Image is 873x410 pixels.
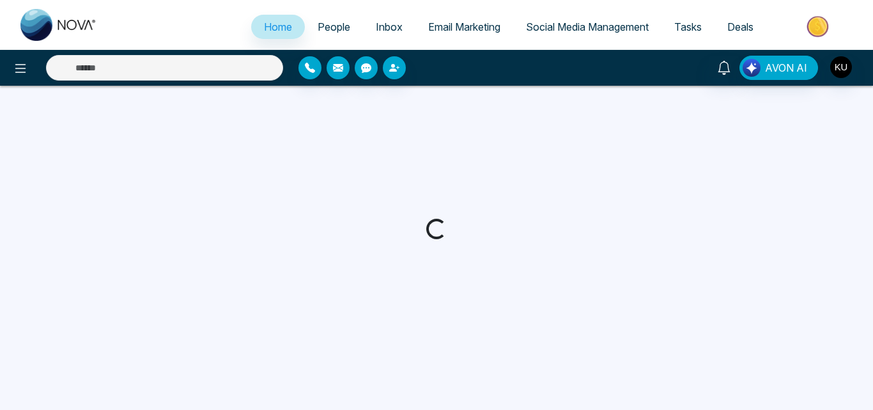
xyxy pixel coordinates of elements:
[739,56,818,80] button: AVON AI
[428,20,500,33] span: Email Marketing
[20,9,97,41] img: Nova CRM Logo
[415,15,513,39] a: Email Marketing
[318,20,350,33] span: People
[715,15,766,39] a: Deals
[830,56,852,78] img: User Avatar
[513,15,661,39] a: Social Media Management
[376,20,403,33] span: Inbox
[251,15,305,39] a: Home
[765,60,807,75] span: AVON AI
[661,15,715,39] a: Tasks
[526,20,649,33] span: Social Media Management
[363,15,415,39] a: Inbox
[305,15,363,39] a: People
[264,20,292,33] span: Home
[674,20,702,33] span: Tasks
[727,20,753,33] span: Deals
[743,59,761,77] img: Lead Flow
[773,12,865,41] img: Market-place.gif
